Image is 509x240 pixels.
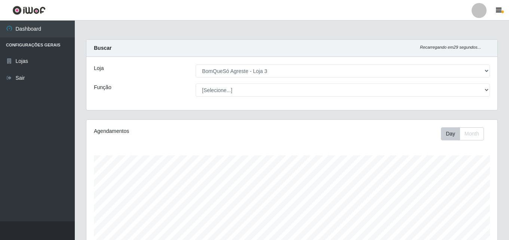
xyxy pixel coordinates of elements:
[460,127,484,140] button: Month
[94,64,104,72] label: Loja
[441,127,490,140] div: Toolbar with button groups
[441,127,460,140] button: Day
[420,45,481,49] i: Recarregando em 29 segundos...
[94,127,252,135] div: Agendamentos
[441,127,484,140] div: First group
[94,45,111,51] strong: Buscar
[12,6,46,15] img: CoreUI Logo
[94,83,111,91] label: Função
